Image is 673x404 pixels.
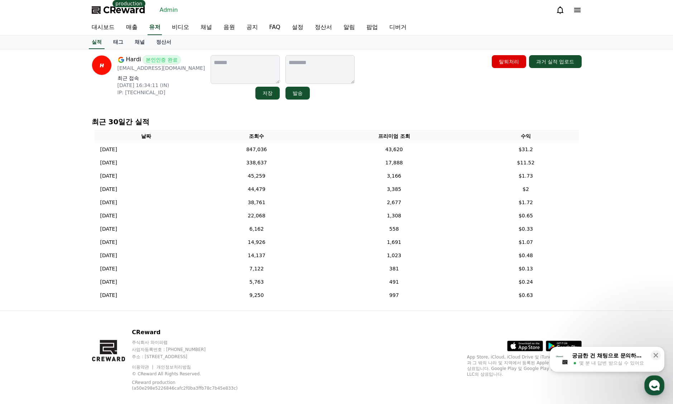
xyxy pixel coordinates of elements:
[86,20,120,35] a: 대시보드
[100,212,117,220] p: [DATE]
[198,156,316,169] td: 338,637
[315,275,473,289] td: 491
[285,87,310,100] button: 발송
[143,55,181,64] span: 본인인증 완료
[129,35,150,49] a: 채널
[309,20,338,35] a: 정산서
[117,82,205,89] p: [DATE] 16:34:11 (IN)
[473,156,578,169] td: $11.52
[467,354,582,377] p: App Store, iCloud, iCloud Drive 및 iTunes Store는 미국과 그 밖의 나라 및 지역에서 등록된 Apple Inc.의 서비스 상표입니다. Goo...
[157,4,181,16] a: Admin
[361,20,384,35] a: 팝업
[315,130,473,143] th: 프리미엄 조회
[198,262,316,275] td: 7,122
[198,236,316,249] td: 14,926
[148,20,162,35] a: 유저
[92,4,145,16] a: CReward
[107,35,129,49] a: 태그
[132,347,258,352] p: 사업자등록번호 : [PHONE_NUMBER]
[255,87,280,100] button: 저장
[132,328,258,337] p: CReward
[100,278,117,286] p: [DATE]
[198,289,316,302] td: 9,250
[100,265,117,273] p: [DATE]
[132,354,258,360] p: 주소 : [STREET_ADDRESS]
[286,20,309,35] a: 설정
[529,55,582,68] button: 과거 실적 업로드
[473,209,578,222] td: $0.65
[315,196,473,209] td: 2,677
[100,172,117,180] p: [DATE]
[198,183,316,196] td: 44,479
[264,20,286,35] a: FAQ
[100,252,117,259] p: [DATE]
[492,55,526,68] button: 탈퇴처리
[315,209,473,222] td: 1,308
[132,365,154,370] a: 이용약관
[198,196,316,209] td: 38,761
[166,20,195,35] a: 비디오
[100,225,117,233] p: [DATE]
[198,249,316,262] td: 14,137
[103,4,145,16] span: CReward
[95,130,198,143] th: 날짜
[473,183,578,196] td: $2
[198,169,316,183] td: 45,259
[132,380,246,391] p: CReward production (a50e298e5226846cafc2f0ba3ffb78c7b45e833c)
[315,143,473,156] td: 43,620
[315,183,473,196] td: 3,385
[198,209,316,222] td: 22,068
[473,236,578,249] td: $1.07
[473,169,578,183] td: $1.73
[195,20,218,35] a: 채널
[157,365,191,370] a: 개인정보처리방침
[315,156,473,169] td: 17,888
[150,35,177,49] a: 정산서
[198,143,316,156] td: 847,036
[92,55,112,75] img: profile image
[100,239,117,246] p: [DATE]
[315,169,473,183] td: 3,166
[473,249,578,262] td: $0.48
[473,196,578,209] td: $1.72
[100,159,117,167] p: [DATE]
[198,130,316,143] th: 조회수
[315,289,473,302] td: 997
[473,262,578,275] td: $0.13
[338,20,361,35] a: 알림
[100,199,117,206] p: [DATE]
[126,55,141,64] span: Hardi
[198,222,316,236] td: 6,162
[100,186,117,193] p: [DATE]
[315,249,473,262] td: 1,023
[117,64,205,72] p: [EMAIL_ADDRESS][DOMAIN_NAME]
[132,340,258,345] p: 주식회사 와이피랩
[92,117,582,127] p: 최근 30일간 실적
[241,20,264,35] a: 공지
[132,371,258,377] p: © CReward All Rights Reserved.
[473,143,578,156] td: $31.2
[117,89,205,96] p: IP: [TECHNICAL_ID]
[89,35,105,49] a: 실적
[315,262,473,275] td: 381
[198,275,316,289] td: 5,763
[473,130,578,143] th: 수익
[473,275,578,289] td: $0.24
[100,292,117,299] p: [DATE]
[315,222,473,236] td: 558
[315,236,473,249] td: 1,691
[473,289,578,302] td: $0.63
[218,20,241,35] a: 음원
[117,74,205,82] p: 최근 접속
[100,146,117,153] p: [DATE]
[120,20,143,35] a: 매출
[473,222,578,236] td: $0.33
[384,20,412,35] a: 디버거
